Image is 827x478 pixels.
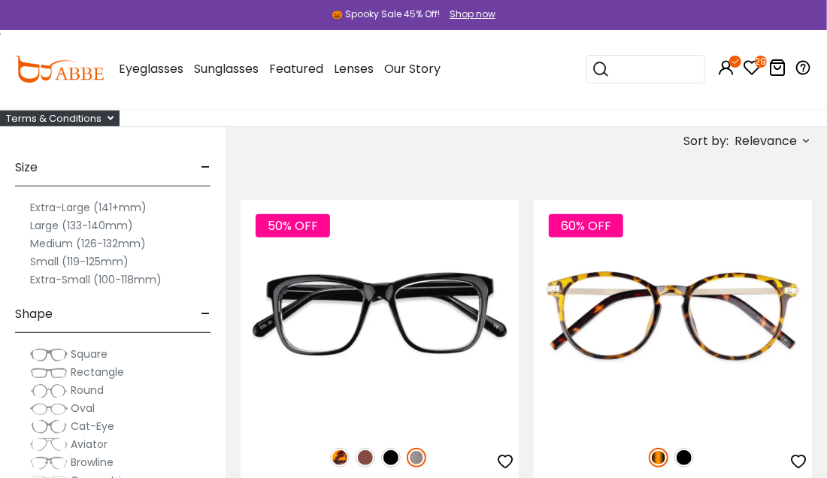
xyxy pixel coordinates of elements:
[381,448,401,467] img: Black
[332,8,440,21] div: 🎃 Spooky Sale 45% Off!
[15,56,104,83] img: abbeglasses.com
[201,150,211,186] span: -
[30,253,129,271] label: Small (119-125mm)
[30,383,68,398] img: Round.png
[30,216,133,234] label: Large (133-140mm)
[71,455,114,470] span: Browline
[201,296,211,332] span: -
[71,383,104,398] span: Round
[334,60,374,77] span: Lenses
[442,8,495,20] a: Shop now
[743,62,761,79] a: 29
[71,365,124,380] span: Rectangle
[256,214,330,237] span: 50% OFF
[71,401,95,416] span: Oval
[30,271,162,289] label: Extra-Small (100-118mm)
[450,8,495,21] div: Shop now
[735,128,797,155] span: Relevance
[356,448,375,467] img: Brown
[30,234,146,253] label: Medium (126-132mm)
[674,448,694,467] img: Black
[549,214,623,237] span: 60% OFF
[71,346,108,362] span: Square
[30,419,68,434] img: Cat-Eye.png
[30,455,68,470] img: Browline.png
[755,56,767,68] i: 29
[269,60,323,77] span: Featured
[71,419,114,434] span: Cat-Eye
[30,437,68,452] img: Aviator.png
[330,448,350,467] img: Leopard
[119,60,183,77] span: Eyeglasses
[683,132,729,150] span: Sort by:
[649,448,668,467] img: Tortoise
[15,150,38,186] span: Size
[534,200,812,431] img: Tortoise Callie - Combination ,Universal Bridge Fit
[30,198,147,216] label: Extra-Large (141+mm)
[71,437,108,452] span: Aviator
[384,60,441,77] span: Our Story
[15,296,53,332] span: Shape
[30,365,68,380] img: Rectangle.png
[30,401,68,416] img: Oval.png
[241,200,519,431] img: Gun Laya - Plastic ,Universal Bridge Fit
[194,60,259,77] span: Sunglasses
[30,347,68,362] img: Square.png
[407,448,426,467] img: Gun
